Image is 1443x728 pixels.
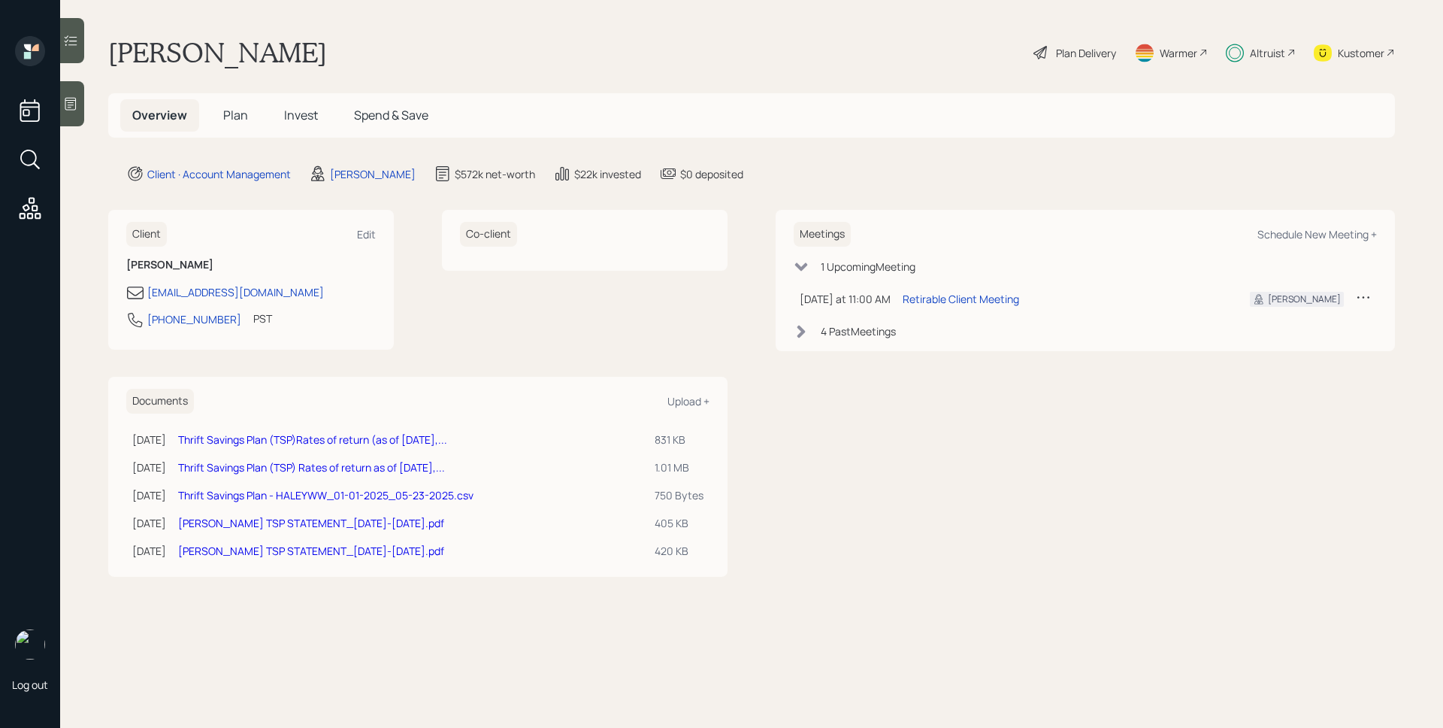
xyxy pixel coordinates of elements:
[574,166,641,182] div: $22k invested
[132,487,166,503] div: [DATE]
[178,460,445,475] a: Thrift Savings Plan (TSP) Rates of return as of [DATE],...
[655,460,703,475] div: 1.01 MB
[132,515,166,531] div: [DATE]
[132,107,187,123] span: Overview
[460,222,517,247] h6: Co-client
[330,166,416,182] div: [PERSON_NAME]
[680,166,743,182] div: $0 deposited
[12,678,48,692] div: Log out
[1257,227,1377,241] div: Schedule New Meeting +
[178,516,444,530] a: [PERSON_NAME] TSP STATEMENT_[DATE]-[DATE].pdf
[126,259,376,271] h6: [PERSON_NAME]
[903,291,1019,307] div: Retirable Client Meeting
[178,488,473,502] a: Thrift Savings Plan - HALEYWW_01-01-2025_05-23-2025.csv
[132,432,166,447] div: [DATE]
[108,36,327,69] h1: [PERSON_NAME]
[821,259,915,275] div: 1 Upcoming Meeting
[132,543,166,559] div: [DATE]
[147,311,241,327] div: [PHONE_NUMBER]
[821,323,896,339] div: 4 Past Meeting s
[357,227,376,241] div: Edit
[126,222,167,247] h6: Client
[794,222,851,247] h6: Meetings
[253,311,272,326] div: PST
[655,432,703,447] div: 831 KB
[178,432,447,447] a: Thrift Savings Plan (TSP)Rates of return (as of [DATE],...
[178,544,444,558] a: [PERSON_NAME] TSP STATEMENT_[DATE]-[DATE].pdf
[1250,45,1285,61] div: Altruist
[455,166,535,182] div: $572k net-worth
[1338,45,1384,61] div: Kustomer
[800,291,891,307] div: [DATE] at 11:00 AM
[655,543,703,559] div: 420 KB
[147,166,291,182] div: Client · Account Management
[147,284,324,300] div: [EMAIL_ADDRESS][DOMAIN_NAME]
[1268,293,1341,306] div: [PERSON_NAME]
[1160,45,1197,61] div: Warmer
[284,107,318,123] span: Invest
[132,460,166,475] div: [DATE]
[223,107,248,123] span: Plan
[655,487,703,503] div: 750 Bytes
[354,107,428,123] span: Spend & Save
[126,389,194,414] h6: Documents
[667,394,709,408] div: Upload +
[655,515,703,531] div: 405 KB
[15,629,45,660] img: james-distasi-headshot.png
[1056,45,1116,61] div: Plan Delivery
